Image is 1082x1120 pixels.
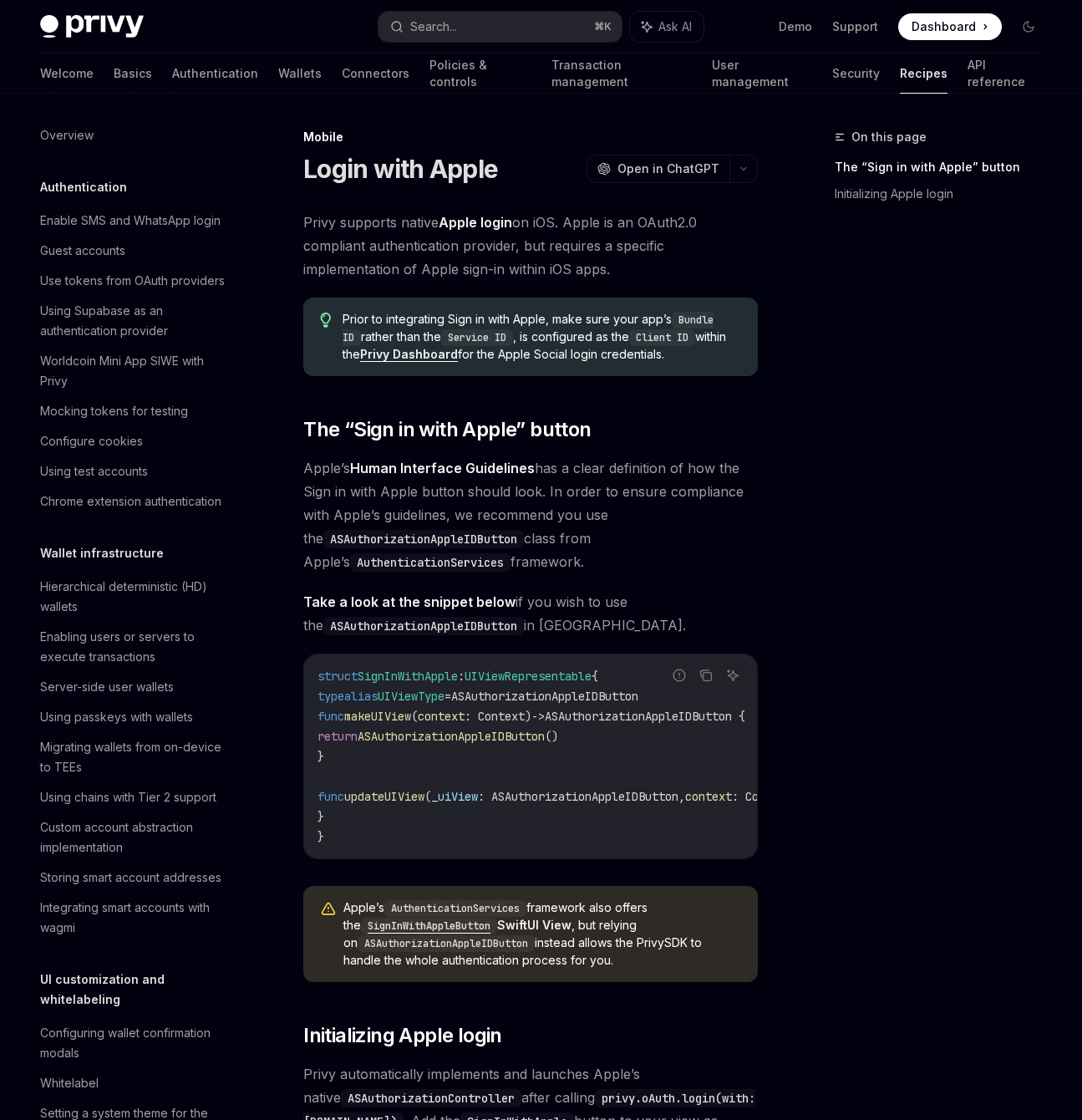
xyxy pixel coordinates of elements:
[668,664,690,686] button: Report incorrect code
[172,53,258,94] a: Authentication
[343,899,741,969] span: Apple’s framework also offers the , but relying on instead allows the PrivySDK to handle the whol...
[431,789,438,804] span: _
[835,181,1055,207] a: Initializing Apple login
[27,732,241,782] a: Migrating wallets from on-device to TEEs
[630,12,704,42] button: Ask AI
[545,709,745,724] span: ASAuthorizationAppleIDButton {
[531,709,545,724] span: ->
[358,669,458,684] span: SignInWithApple
[27,1068,241,1098] a: Whitelabel
[451,689,638,704] span: ASAuthorizationAppleIDButton
[40,461,148,481] div: Using test accounts
[320,901,337,918] svg: Warning
[685,789,732,804] span: context
[40,431,143,451] div: Configure cookies
[27,812,241,863] a: Custom account abstraction implementation
[27,426,241,456] a: Configure cookies
[27,672,241,702] a: Server-side user wallets
[40,177,127,197] h5: Authentication
[350,553,511,572] code: AuthenticationServices
[40,351,231,391] div: Worldcoin Mini App SIWE with Privy
[40,970,241,1010] h5: UI customization and whitelabeling
[40,301,231,341] div: Using Supabase as an authentication provider
[358,729,545,744] span: ASAuthorizationAppleIDButton
[968,53,1042,94] a: API reference
[898,13,1002,40] a: Dashboard
[545,729,558,744] span: ()
[722,664,744,686] button: Ask AI
[303,211,758,281] span: Privy supports native on iOS. Apple is an OAuth2.0 compliant authentication provider, but require...
[40,817,231,858] div: Custom account abstraction implementation
[732,789,812,804] span: : Context) {
[629,329,695,346] code: Client ID
[40,627,231,667] div: Enabling users or servers to execute transactions
[851,127,927,147] span: On this page
[912,18,976,35] span: Dashboard
[900,53,947,94] a: Recipes
[344,789,424,804] span: updateUIView
[27,266,241,296] a: Use tokens from OAuth providers
[27,572,241,622] a: Hierarchical deterministic (HD) wallets
[384,900,526,917] code: AuthenticationServices
[317,829,324,844] span: }
[303,416,591,443] span: The “Sign in with Apple” button
[40,898,231,938] div: Integrating smart accounts with wagmi
[358,935,535,952] code: ASAuthorizationAppleIDButton
[317,749,324,764] span: }
[478,789,685,804] span: : ASAuthorizationAppleIDButton,
[303,590,758,637] span: if you wish to use the in [GEOGRAPHIC_DATA].
[323,617,524,635] code: ASAuthorizationAppleIDButton
[343,312,714,346] code: Bundle ID
[341,1089,521,1107] code: ASAuthorizationController
[444,689,451,704] span: =
[695,664,717,686] button: Copy the contents from the code block
[40,271,225,291] div: Use tokens from OAuth providers
[27,236,241,266] a: Guest accounts
[342,53,409,94] a: Connectors
[317,729,358,744] span: return
[832,18,878,35] a: Support
[40,787,216,807] div: Using chains with Tier 2 support
[320,313,332,328] svg: Tip
[27,702,241,732] a: Using passkeys with wallets
[303,154,498,184] h1: Login with Apple
[317,689,378,704] span: typealias
[592,669,598,684] span: {
[40,543,164,563] h5: Wallet infrastructure
[114,53,152,94] a: Basics
[27,486,241,517] a: Chrome extension authentication
[40,577,231,617] div: Hierarchical deterministic (HD) wallets
[40,737,231,777] div: Migrating wallets from on-device to TEEs
[317,809,324,824] span: }
[40,15,144,38] img: dark logo
[323,530,524,548] code: ASAuthorizationAppleIDButton
[40,677,174,697] div: Server-side user wallets
[429,53,531,94] a: Policies & controls
[465,709,531,724] span: : Context)
[27,296,241,346] a: Using Supabase as an authentication provider
[779,18,812,35] a: Demo
[658,18,692,35] span: Ask AI
[360,347,458,362] a: Privy Dashboard
[40,1073,99,1093] div: Whitelabel
[424,789,431,804] span: (
[317,789,344,804] span: func
[27,782,241,812] a: Using chains with Tier 2 support
[27,206,241,236] a: Enable SMS and WhatsApp login
[438,789,478,804] span: uiView
[27,346,241,396] a: Worldcoin Mini App SIWE with Privy
[458,669,465,684] span: :
[40,868,221,888] div: Storing smart account addresses
[40,491,221,512] div: Chrome extension authentication
[40,125,94,145] div: Overview
[378,12,622,42] button: Search...⌘K
[317,709,344,724] span: func
[378,689,444,704] span: UIViewType
[40,401,188,421] div: Mocking tokens for testing
[27,396,241,426] a: Mocking tokens for testing
[465,669,592,684] span: UIViewRepresentable
[27,1018,241,1068] a: Configuring wallet confirmation modals
[27,893,241,943] a: Integrating smart accounts with wagmi
[303,1022,502,1049] span: Initializing Apple login
[361,918,571,932] a: SignInWithAppleButtonSwiftUI View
